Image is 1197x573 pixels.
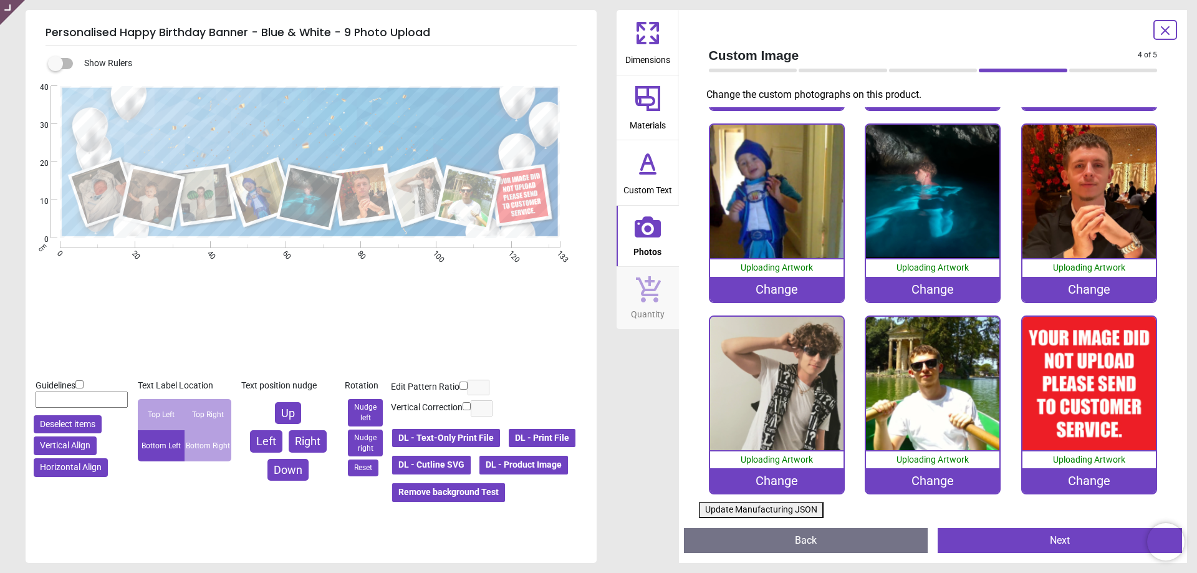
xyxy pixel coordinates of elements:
[1053,262,1125,272] span: Uploading Artwork
[130,249,138,257] span: 20
[1022,277,1156,302] div: Change
[280,249,288,257] span: 60
[25,120,49,131] span: 30
[617,140,679,205] button: Custom Text
[897,455,969,465] span: Uploading Artwork
[741,262,813,272] span: Uploading Artwork
[617,75,679,140] button: Materials
[25,196,49,207] span: 10
[866,468,999,493] div: Change
[866,277,999,302] div: Change
[36,241,47,253] span: cm
[625,48,670,67] span: Dimensions
[25,158,49,169] span: 20
[938,528,1182,553] button: Next
[25,234,49,245] span: 0
[617,267,679,329] button: Quantity
[684,528,928,553] button: Back
[355,249,363,257] span: 80
[506,249,514,257] span: 120
[25,82,49,93] span: 40
[741,455,813,465] span: Uploading Artwork
[1147,523,1185,561] iframe: Brevo live chat
[709,46,1138,64] span: Custom Image
[897,262,969,272] span: Uploading Artwork
[55,56,597,71] div: Show Rulers
[617,206,679,267] button: Photos
[633,240,661,259] span: Photos
[554,249,562,257] span: 133
[623,178,672,197] span: Custom Text
[631,302,665,321] span: Quantity
[630,113,666,132] span: Materials
[1138,50,1157,60] span: 4 of 5
[46,20,577,46] h5: Personalised Happy Birthday Banner - Blue & White - 9 Photo Upload
[430,249,438,257] span: 100
[204,249,213,257] span: 40
[699,502,824,518] button: Update Manufacturing JSON
[706,88,1168,102] p: Change the custom photographs on this product.
[54,249,62,257] span: 0
[710,277,844,302] div: Change
[1022,468,1156,493] div: Change
[1053,455,1125,465] span: Uploading Artwork
[617,10,679,75] button: Dimensions
[710,468,844,493] div: Change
